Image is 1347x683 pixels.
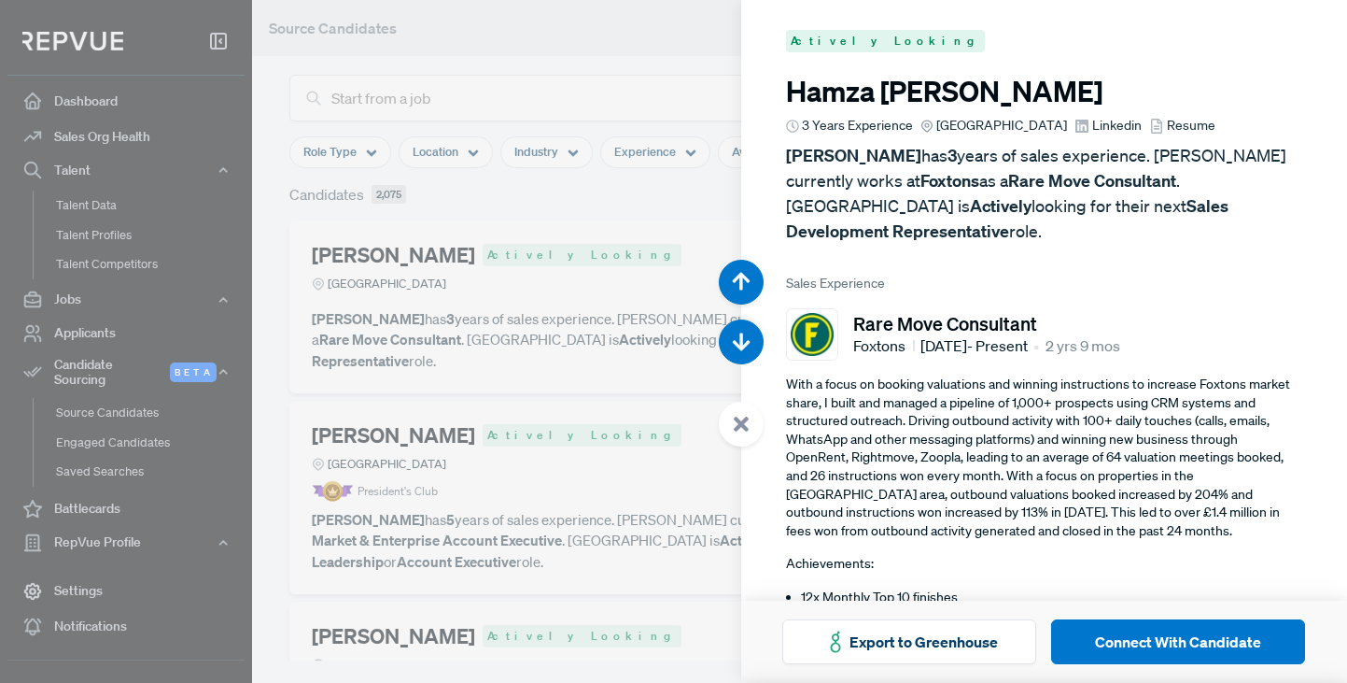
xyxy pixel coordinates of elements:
[782,619,1036,664] button: Export to Greenhouse
[1074,116,1142,135] a: Linkedin
[1149,116,1215,135] a: Resume
[853,334,915,357] span: Foxtons
[1092,116,1142,135] span: Linkedin
[1167,116,1215,135] span: Resume
[920,334,1028,357] span: [DATE] - Present
[1045,334,1120,357] span: 2 yrs 9 mos
[802,116,913,135] span: 3 Years Experience
[1033,334,1039,357] article: •
[786,274,1302,293] span: Sales Experience
[786,75,1302,108] h3: Hamza [PERSON_NAME]
[786,555,1302,574] p: Achievements:
[786,376,1302,540] p: With a focus on booking valuations and winning instructions to increase Foxtons market share, I b...
[936,116,1067,135] span: [GEOGRAPHIC_DATA]
[920,170,979,192] strong: Foxtons
[786,145,921,166] strong: [PERSON_NAME]
[791,313,834,356] img: Foxtons
[786,143,1302,244] p: has years of sales experience. [PERSON_NAME] currently works at as a . [GEOGRAPHIC_DATA] is looki...
[1008,170,1176,192] strong: Rare Move Consultant
[970,195,1031,217] strong: Actively
[853,312,1120,334] h5: Rare Move Consultant
[947,145,957,166] strong: 3
[1051,619,1305,664] button: Connect With Candidate
[786,30,985,52] span: Actively Looking
[801,589,1302,607] li: 12x Monthly Top 10 finishes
